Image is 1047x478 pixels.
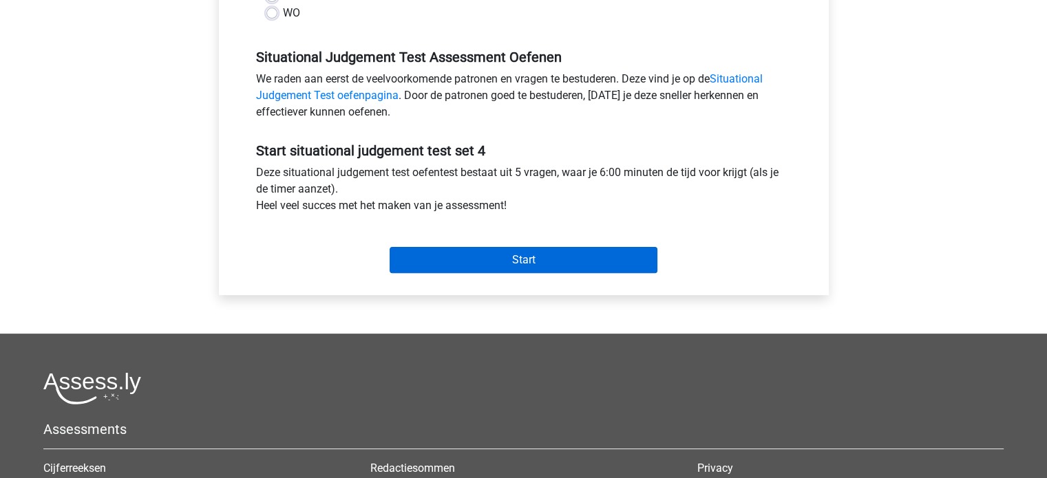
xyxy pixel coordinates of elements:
[256,142,792,159] h5: Start situational judgement test set 4
[43,372,141,404] img: Assessly logo
[43,461,106,475] a: Cijferreeksen
[246,164,802,219] div: Deze situational judgement test oefentest bestaat uit 5 vragen, waar je 6:00 minuten de tijd voor...
[43,421,1004,437] h5: Assessments
[246,71,802,126] div: We raden aan eerst de veelvoorkomende patronen en vragen te bestuderen. Deze vind je op de . Door...
[390,247,657,273] input: Start
[697,461,733,475] a: Privacy
[256,49,792,65] h5: Situational Judgement Test Assessment Oefenen
[283,5,300,21] label: WO
[370,461,455,475] a: Redactiesommen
